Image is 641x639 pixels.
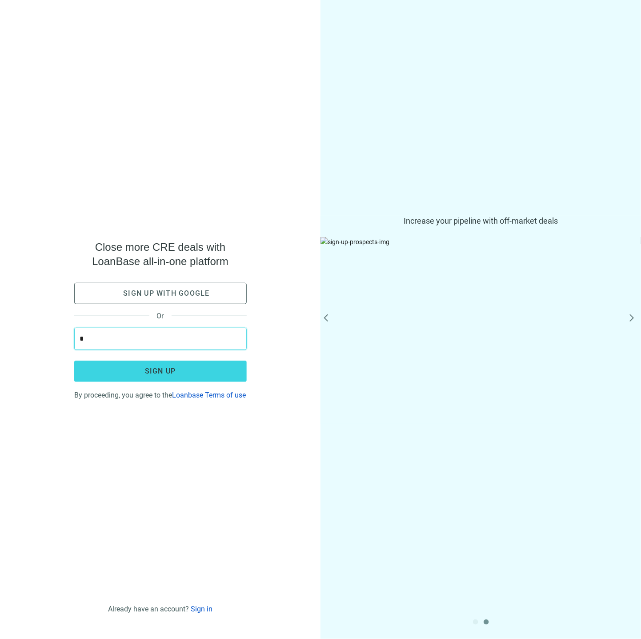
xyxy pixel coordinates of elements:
[320,216,641,226] span: Increase your pipeline with off-market deals
[123,289,210,297] span: Sign up with google
[74,361,247,382] button: Sign up
[320,237,641,424] img: sign-up-prospects-img
[74,283,247,304] button: Sign up with google
[74,389,247,399] div: By proceeding, you agree to the
[145,367,176,375] span: Sign up
[627,314,637,325] button: next
[74,240,247,269] span: Close more CRE deals with LoanBase all-in-one platform
[149,312,172,320] span: Or
[172,391,246,399] a: Loanbase Terms of use
[324,314,335,325] button: prev
[191,605,212,613] a: Sign in
[484,619,489,625] button: 2
[473,619,478,625] button: 1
